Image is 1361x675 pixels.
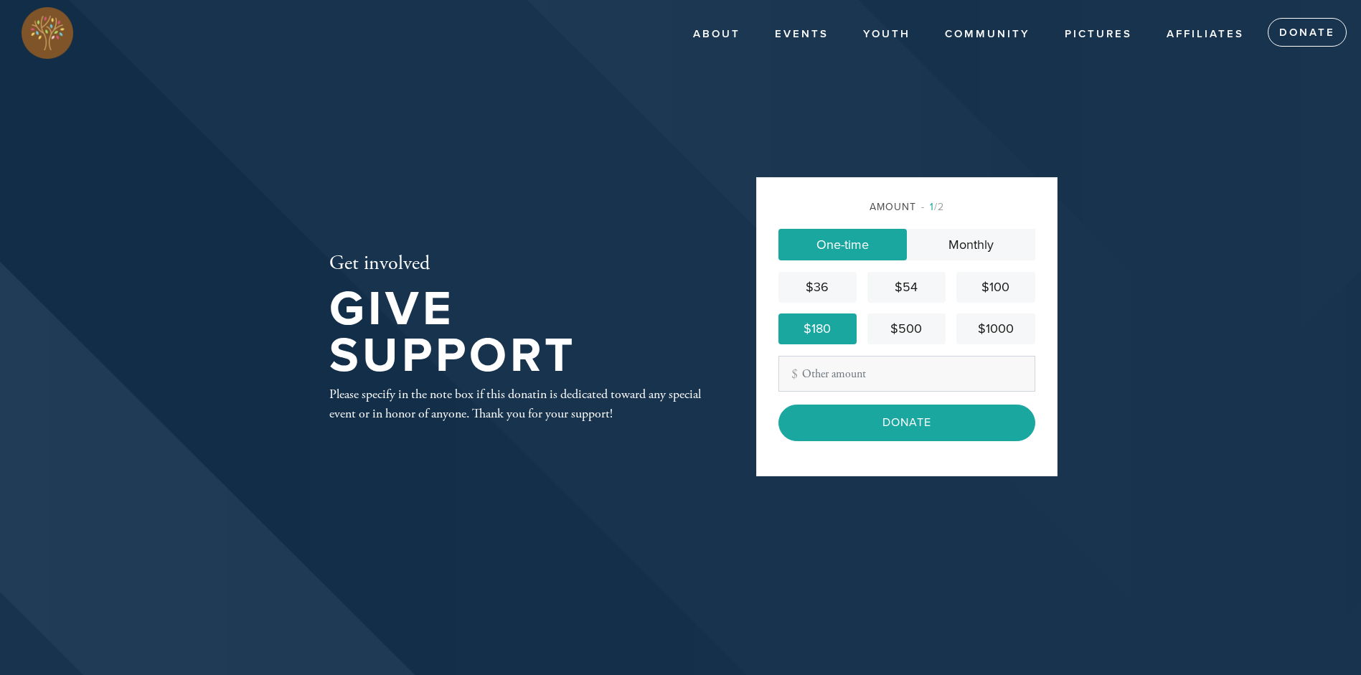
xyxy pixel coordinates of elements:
[1054,21,1143,48] a: PICTURES
[778,229,907,260] a: One-time
[962,278,1029,297] div: $100
[778,199,1035,214] div: Amount
[784,319,851,339] div: $180
[873,278,940,297] div: $54
[329,384,710,423] div: Please specify in the note box if this donatin is dedicated toward any special event or in honor ...
[329,252,710,276] h2: Get involved
[682,21,751,48] a: About
[1268,18,1347,47] a: Donate
[907,229,1035,260] a: Monthly
[956,313,1035,344] a: $1000
[778,272,857,303] a: $36
[329,286,710,379] h1: Give Support
[22,7,73,59] img: Full%20Color%20Icon.png
[873,319,940,339] div: $500
[962,319,1029,339] div: $1000
[867,313,946,344] a: $500
[921,201,944,213] span: /2
[778,405,1035,440] input: Donate
[934,21,1041,48] a: Community
[778,313,857,344] a: $180
[778,356,1035,392] input: Other amount
[1156,21,1255,48] a: Affiliates
[784,278,851,297] div: $36
[930,201,934,213] span: 1
[867,272,946,303] a: $54
[956,272,1035,303] a: $100
[852,21,921,48] a: Youth
[764,21,839,48] a: Events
